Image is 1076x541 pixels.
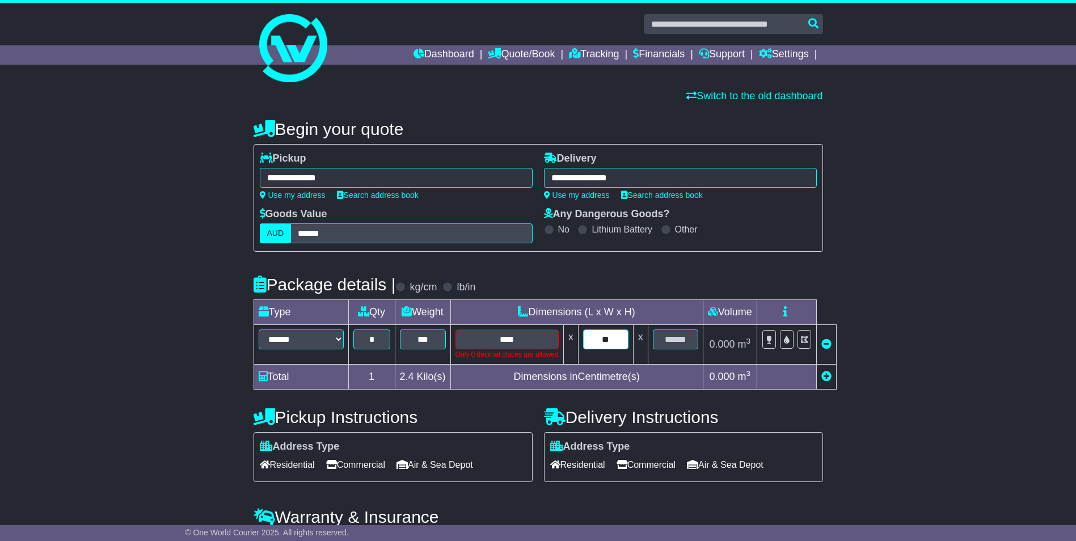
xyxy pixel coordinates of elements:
label: Lithium Battery [592,224,652,235]
span: Residential [550,456,605,474]
td: x [563,325,578,365]
td: Weight [395,300,450,325]
label: Delivery [544,153,597,165]
label: Pickup [260,153,306,165]
td: x [633,325,648,365]
span: m [737,371,750,382]
span: 0.000 [709,339,735,350]
span: Commercial [617,456,676,474]
h4: Pickup Instructions [254,408,533,426]
td: Dimensions (L x W x H) [450,300,703,325]
a: Quote/Book [488,45,555,65]
h4: Delivery Instructions [544,408,823,426]
span: m [737,339,750,350]
a: Tracking [569,45,619,65]
span: © One World Courier 2025. All rights reserved. [185,528,349,537]
a: Support [699,45,745,65]
td: Volume [703,300,757,325]
span: Air & Sea Depot [687,456,763,474]
label: No [558,224,569,235]
label: Goods Value [260,208,327,221]
div: Only 0 decimal places are allowed [455,349,559,360]
a: Dashboard [413,45,474,65]
td: Dimensions in Centimetre(s) [450,365,703,390]
td: 1 [348,365,395,390]
label: AUD [260,223,292,243]
a: Add new item [821,371,832,382]
a: Use my address [544,191,610,200]
a: Settings [759,45,809,65]
td: Qty [348,300,395,325]
h4: Package details | [254,275,396,294]
label: lb/in [457,281,475,294]
a: Financials [633,45,685,65]
label: Address Type [260,441,340,453]
td: Total [254,365,348,390]
a: Search address book [621,191,703,200]
label: Address Type [550,441,630,453]
span: 2.4 [400,371,414,382]
span: Commercial [326,456,385,474]
h4: Begin your quote [254,120,823,138]
a: Switch to the old dashboard [686,90,822,102]
a: Use my address [260,191,326,200]
a: Search address book [337,191,419,200]
span: Air & Sea Depot [396,456,473,474]
sup: 3 [746,337,750,345]
label: Other [675,224,698,235]
label: Any Dangerous Goods? [544,208,670,221]
span: 0.000 [709,371,735,382]
h4: Warranty & Insurance [254,508,823,526]
sup: 3 [746,369,750,378]
a: Remove this item [821,339,832,350]
label: kg/cm [410,281,437,294]
td: Type [254,300,348,325]
span: Residential [260,456,315,474]
td: Kilo(s) [395,365,450,390]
